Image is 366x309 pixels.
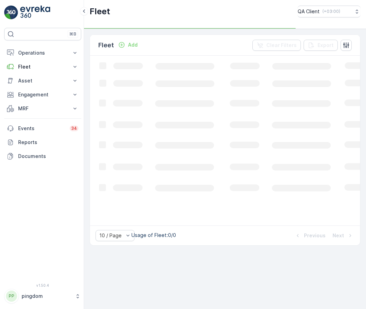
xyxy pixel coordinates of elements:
[4,289,81,303] button: PPpingdom
[128,41,138,48] p: Add
[304,232,326,239] p: Previous
[18,63,67,70] p: Fleet
[6,291,17,302] div: PP
[98,40,114,50] p: Fleet
[252,40,301,51] button: Clear Filters
[115,41,140,49] button: Add
[298,8,320,15] p: QA Client
[18,139,78,146] p: Reports
[18,105,67,112] p: MRF
[131,232,176,239] p: Usage of Fleet : 0/0
[71,126,77,131] p: 34
[18,91,67,98] p: Engagement
[333,232,344,239] p: Next
[4,88,81,102] button: Engagement
[22,293,71,300] p: pingdom
[4,121,81,135] a: Events34
[318,42,334,49] p: Export
[332,231,354,240] button: Next
[4,60,81,74] button: Fleet
[18,77,67,84] p: Asset
[4,46,81,60] button: Operations
[18,49,67,56] p: Operations
[322,9,340,14] p: ( +03:00 )
[4,149,81,163] a: Documents
[4,135,81,149] a: Reports
[4,283,81,287] span: v 1.50.4
[266,42,297,49] p: Clear Filters
[298,6,360,17] button: QA Client(+03:00)
[69,31,76,37] p: ⌘B
[293,231,326,240] button: Previous
[18,153,78,160] p: Documents
[90,6,110,17] p: Fleet
[4,74,81,88] button: Asset
[304,40,338,51] button: Export
[4,102,81,116] button: MRF
[4,6,18,19] img: logo
[18,125,66,132] p: Events
[20,6,50,19] img: logo_light-DOdMpM7g.png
